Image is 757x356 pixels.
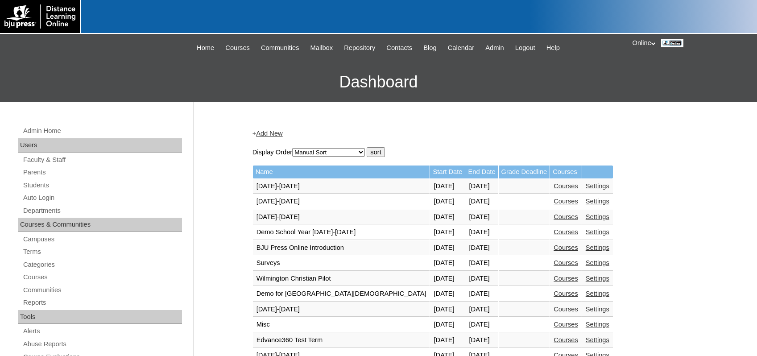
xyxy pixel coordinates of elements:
[22,285,182,296] a: Communities
[430,210,465,225] td: [DATE]
[430,333,465,348] td: [DATE]
[465,179,498,194] td: [DATE]
[22,339,182,350] a: Abuse Reports
[554,198,578,205] a: Courses
[586,244,609,251] a: Settings
[586,198,609,205] a: Settings
[633,38,749,48] div: Online
[430,166,465,178] td: Start Date
[253,271,430,286] td: Wilmington Christian Pilot
[465,210,498,225] td: [DATE]
[344,43,375,53] span: Repository
[18,218,182,232] div: Courses & Communities
[586,259,609,266] a: Settings
[546,43,560,53] span: Help
[554,182,578,190] a: Courses
[22,192,182,203] a: Auto Login
[430,302,465,317] td: [DATE]
[22,205,182,216] a: Departments
[22,297,182,308] a: Reports
[252,147,694,157] form: Display Order
[253,256,430,271] td: Surveys
[554,228,578,236] a: Courses
[18,310,182,324] div: Tools
[253,225,430,240] td: Demo School Year [DATE]-[DATE]
[554,213,578,220] a: Courses
[554,336,578,344] a: Courses
[306,43,338,53] a: Mailbox
[253,179,430,194] td: [DATE]-[DATE]
[465,166,498,178] td: End Date
[586,321,609,328] a: Settings
[430,271,465,286] td: [DATE]
[4,4,75,29] img: logo-white.png
[448,43,474,53] span: Calendar
[261,43,299,53] span: Communities
[465,286,498,302] td: [DATE]
[586,336,609,344] a: Settings
[253,240,430,256] td: BJU Press Online Introduction
[554,244,578,251] a: Courses
[22,125,182,137] a: Admin Home
[465,317,498,332] td: [DATE]
[22,259,182,270] a: Categories
[586,306,609,313] a: Settings
[310,43,333,53] span: Mailbox
[253,194,430,209] td: [DATE]-[DATE]
[485,43,504,53] span: Admin
[430,240,465,256] td: [DATE]
[554,259,578,266] a: Courses
[465,333,498,348] td: [DATE]
[253,286,430,302] td: Demo for [GEOGRAPHIC_DATA][DEMOGRAPHIC_DATA]
[4,62,753,102] h3: Dashboard
[550,166,582,178] td: Courses
[256,43,304,53] a: Communities
[430,317,465,332] td: [DATE]
[253,302,430,317] td: [DATE]-[DATE]
[221,43,254,53] a: Courses
[430,179,465,194] td: [DATE]
[22,326,182,337] a: Alerts
[465,256,498,271] td: [DATE]
[586,290,609,297] a: Settings
[554,306,578,313] a: Courses
[386,43,412,53] span: Contacts
[542,43,564,53] a: Help
[586,182,609,190] a: Settings
[339,43,380,53] a: Repository
[430,194,465,209] td: [DATE]
[382,43,417,53] a: Contacts
[586,213,609,220] a: Settings
[430,225,465,240] td: [DATE]
[465,271,498,286] td: [DATE]
[22,272,182,283] a: Courses
[253,210,430,225] td: [DATE]-[DATE]
[586,228,609,236] a: Settings
[554,290,578,297] a: Courses
[465,302,498,317] td: [DATE]
[225,43,250,53] span: Courses
[430,286,465,302] td: [DATE]
[499,166,550,178] td: Grade Deadline
[18,138,182,153] div: Users
[253,166,430,178] td: Name
[661,39,683,47] img: Online / Instructor
[252,129,694,138] div: +
[515,43,535,53] span: Logout
[253,333,430,348] td: Edvance360 Test Term
[22,234,182,245] a: Campuses
[22,180,182,191] a: Students
[419,43,441,53] a: Blog
[586,275,609,282] a: Settings
[511,43,540,53] a: Logout
[22,246,182,257] a: Terms
[253,317,430,332] td: Misc
[465,194,498,209] td: [DATE]
[465,225,498,240] td: [DATE]
[197,43,214,53] span: Home
[430,256,465,271] td: [DATE]
[465,240,498,256] td: [DATE]
[367,147,385,157] input: sort
[256,130,282,137] a: Add New
[192,43,219,53] a: Home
